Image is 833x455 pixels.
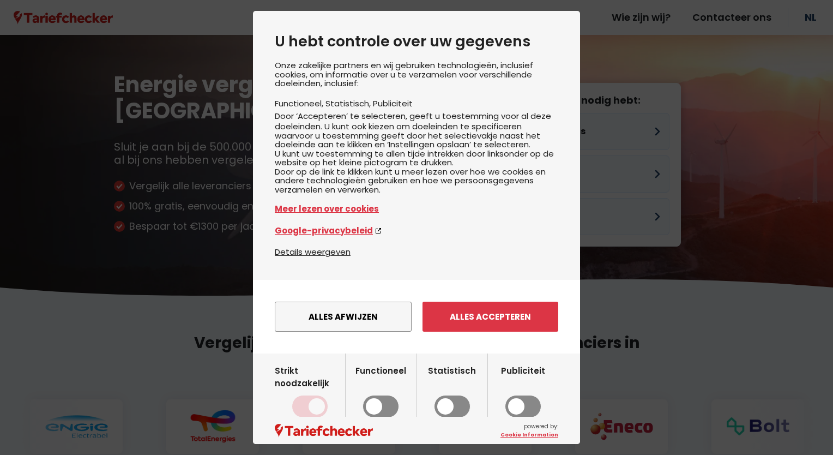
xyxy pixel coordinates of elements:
label: Publiciteit [501,364,545,418]
li: Functioneel [275,98,325,109]
label: Statistisch [428,364,476,418]
button: Details weergeven [275,246,351,258]
h2: U hebt controle over uw gegevens [275,33,558,50]
span: powered by: [500,422,558,439]
a: Google-privacybeleid [275,224,558,237]
div: menu [253,280,580,354]
a: Cookie Information [500,431,558,439]
button: Alles afwijzen [275,302,412,332]
img: logo [275,424,373,438]
label: Functioneel [355,364,406,418]
button: Alles accepteren [422,302,558,332]
li: Publiciteit [373,98,413,109]
div: Onze zakelijke partners en wij gebruiken technologieën, inclusief cookies, om informatie over u t... [275,61,558,246]
li: Statistisch [325,98,373,109]
a: Meer lezen over cookies [275,202,558,215]
label: Strikt noodzakelijk [275,364,345,418]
